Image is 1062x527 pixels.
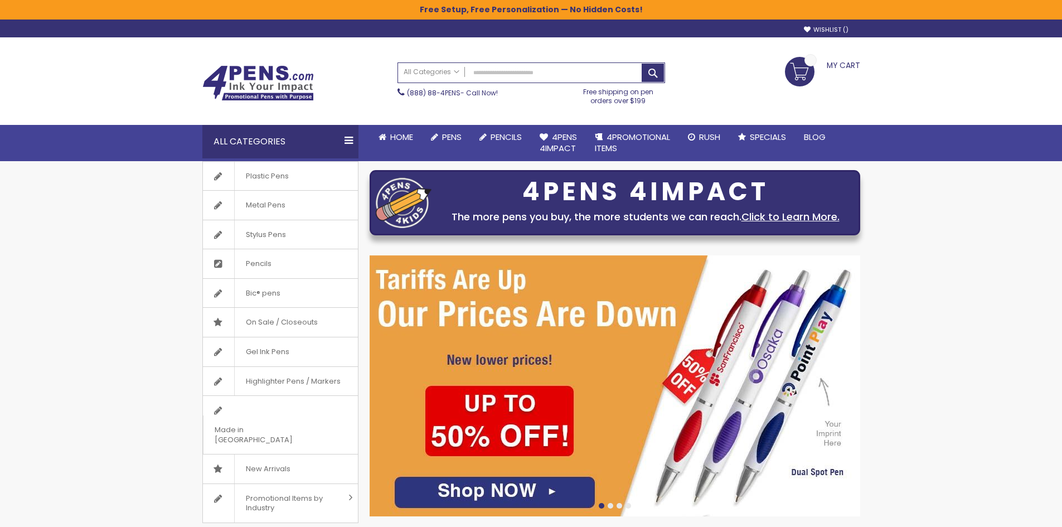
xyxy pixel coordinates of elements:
a: Blog [795,125,835,149]
a: Pencils [471,125,531,149]
a: All Categories [398,63,465,81]
span: Gel Ink Pens [234,337,300,366]
span: 4Pens 4impact [540,131,577,154]
a: Highlighter Pens / Markers [203,367,358,396]
span: Plastic Pens [234,162,300,191]
span: Home [390,131,413,143]
span: Pens [442,131,462,143]
a: Made in [GEOGRAPHIC_DATA] [203,396,358,454]
a: (888) 88-4PENS [407,88,460,98]
span: - Call Now! [407,88,498,98]
span: Made in [GEOGRAPHIC_DATA] [203,415,330,454]
a: Pencils [203,249,358,278]
span: 4PROMOTIONAL ITEMS [595,131,670,154]
a: Wishlist [804,26,848,34]
div: Free shipping on pen orders over $199 [571,83,665,105]
a: On Sale / Closeouts [203,308,358,337]
span: Stylus Pens [234,220,297,249]
span: Specials [750,131,786,143]
a: Rush [679,125,729,149]
span: Metal Pens [234,191,297,220]
img: 4Pens Custom Pens and Promotional Products [202,65,314,101]
a: Pens [422,125,471,149]
div: 4PENS 4IMPACT [437,180,854,204]
a: Stylus Pens [203,220,358,249]
img: /cheap-promotional-products.html [370,255,860,516]
a: 4PROMOTIONALITEMS [586,125,679,161]
a: Bic® pens [203,279,358,308]
a: 4Pens4impact [531,125,586,161]
a: Specials [729,125,795,149]
a: Gel Ink Pens [203,337,358,366]
span: Bic® pens [234,279,292,308]
span: Rush [699,131,720,143]
a: Metal Pens [203,191,358,220]
a: New Arrivals [203,455,358,484]
span: Promotional Items by Industry [234,484,345,523]
img: four_pen_logo.png [376,177,431,228]
span: Pencils [491,131,522,143]
div: All Categories [202,125,358,158]
span: Highlighter Pens / Markers [234,367,352,396]
a: Home [370,125,422,149]
a: Click to Learn More. [741,210,840,224]
span: Blog [804,131,826,143]
span: New Arrivals [234,455,302,484]
a: Plastic Pens [203,162,358,191]
span: All Categories [404,67,459,76]
a: Promotional Items by Industry [203,484,358,523]
span: On Sale / Closeouts [234,308,329,337]
span: Pencils [234,249,283,278]
div: The more pens you buy, the more students we can reach. [437,209,854,225]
